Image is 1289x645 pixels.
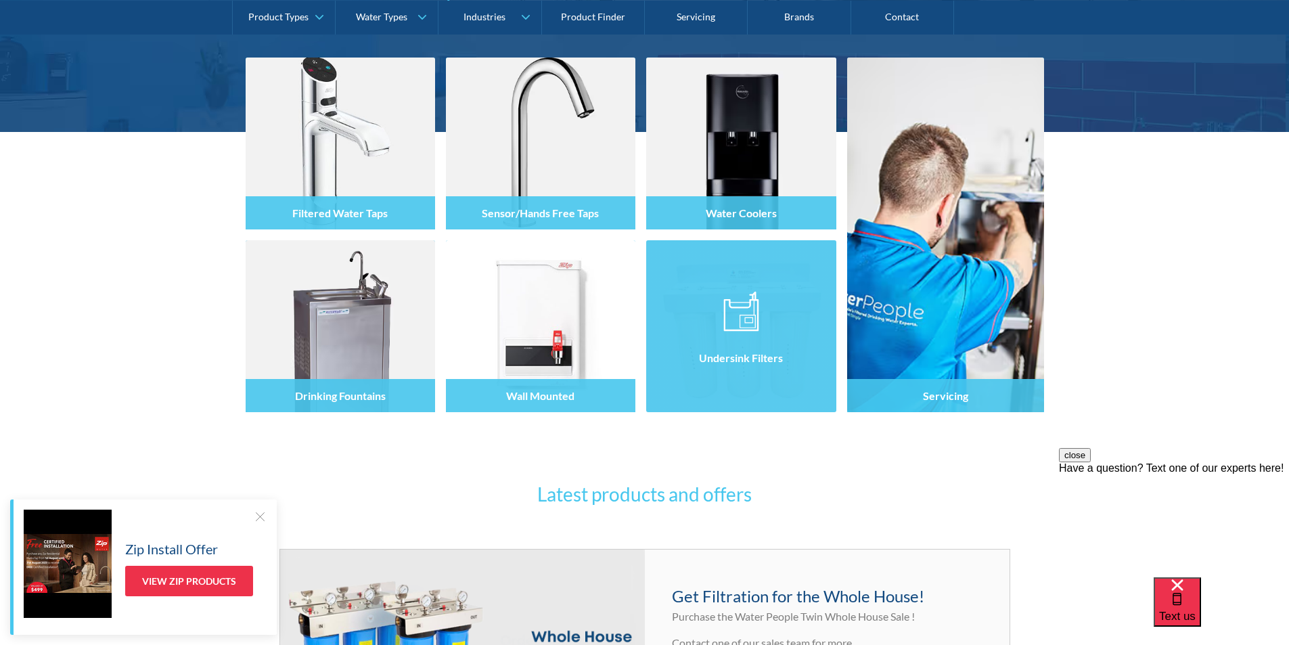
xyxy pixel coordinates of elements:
[699,351,783,364] h4: Undersink Filters
[446,240,635,412] img: Wall Mounted
[246,240,435,412] img: Drinking Fountains
[292,206,388,219] h4: Filtered Water Taps
[923,389,968,402] h4: Servicing
[706,206,777,219] h4: Water Coolers
[356,11,407,22] div: Water Types
[248,11,309,22] div: Product Types
[506,389,574,402] h4: Wall Mounted
[482,206,599,219] h4: Sensor/Hands Free Taps
[646,58,836,229] img: Water Coolers
[246,58,435,229] img: Filtered Water Taps
[1154,577,1289,645] iframe: podium webchat widget bubble
[381,480,909,508] h3: Latest products and offers
[125,566,253,596] a: View Zip Products
[1059,448,1289,594] iframe: podium webchat widget prompt
[295,389,386,402] h4: Drinking Fountains
[847,58,1044,412] a: Servicing
[463,11,505,22] div: Industries
[446,58,635,229] img: Sensor/Hands Free Taps
[24,510,112,618] img: Zip Install Offer
[646,240,836,412] img: Undersink Filters
[125,539,218,559] h5: Zip Install Offer
[672,584,982,608] h4: Get Filtration for the Whole House!
[672,608,982,625] p: Purchase the Water People Twin Whole House Sale !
